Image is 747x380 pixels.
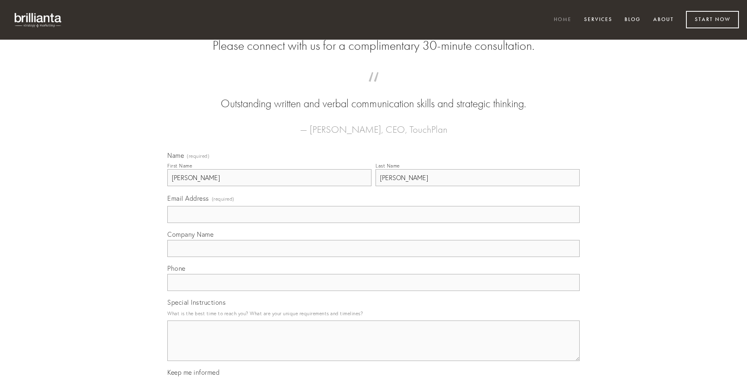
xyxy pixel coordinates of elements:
[549,13,577,27] a: Home
[187,154,209,159] span: (required)
[376,163,400,169] div: Last Name
[167,264,186,272] span: Phone
[180,80,567,112] blockquote: Outstanding written and verbal communication skills and strategic thinking.
[167,230,213,238] span: Company Name
[180,112,567,138] figcaption: — [PERSON_NAME], CEO, TouchPlan
[579,13,618,27] a: Services
[686,11,739,28] a: Start Now
[212,193,234,204] span: (required)
[167,308,580,319] p: What is the best time to reach you? What are your unique requirements and timelines?
[167,298,226,306] span: Special Instructions
[167,151,184,159] span: Name
[167,163,192,169] div: First Name
[167,38,580,53] h2: Please connect with us for a complimentary 30-minute consultation.
[167,194,209,202] span: Email Address
[8,8,69,32] img: brillianta - research, strategy, marketing
[648,13,679,27] a: About
[167,368,219,376] span: Keep me informed
[180,80,567,96] span: “
[619,13,646,27] a: Blog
